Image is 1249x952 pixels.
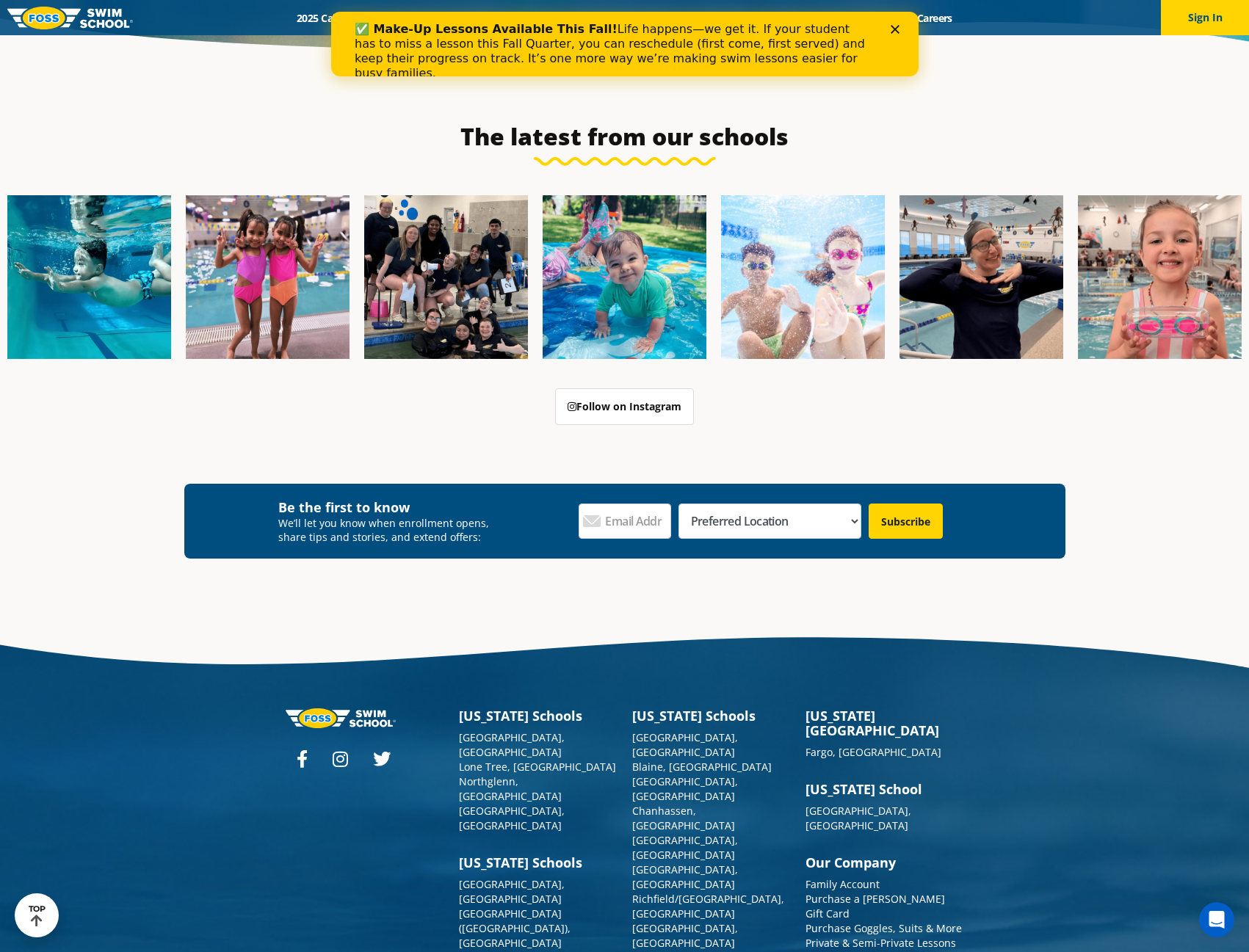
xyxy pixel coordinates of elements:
a: [GEOGRAPHIC_DATA] ([GEOGRAPHIC_DATA]), [GEOGRAPHIC_DATA] [459,906,571,950]
a: [GEOGRAPHIC_DATA], [GEOGRAPHIC_DATA] [632,862,738,891]
a: Private & Semi-Private Lessons [805,936,956,950]
h3: [US_STATE] School [805,782,964,796]
a: Careers [904,11,965,25]
div: Close [560,13,574,22]
a: [GEOGRAPHIC_DATA], [GEOGRAPHIC_DATA] [459,730,565,759]
h3: [US_STATE] Schools [459,708,618,723]
a: Schools [376,11,438,25]
a: [GEOGRAPHIC_DATA], [GEOGRAPHIC_DATA] [632,730,738,759]
a: Family Account [805,877,880,891]
a: [GEOGRAPHIC_DATA], [GEOGRAPHIC_DATA] [632,833,738,862]
a: Fargo, [GEOGRAPHIC_DATA] [805,745,941,759]
img: FCC_FOSS_GeneralShoot_May_FallCampaign_lowres-9556-600x600.jpg [721,195,885,359]
div: TOP [29,904,46,927]
p: We’ll let you know when enrollment opens, share tips and stories, and extend offers: [278,516,499,544]
img: Foss-logo-horizontal-white.svg [286,708,396,728]
iframe: Intercom live chat banner [331,12,919,76]
a: Follow on Instagram [555,388,694,425]
a: Richfield/[GEOGRAPHIC_DATA], [GEOGRAPHIC_DATA] [632,892,784,920]
img: Fa25-Website-Images-9-600x600.jpg [899,195,1063,359]
h3: [US_STATE][GEOGRAPHIC_DATA] [805,708,964,738]
div: Life happens—we get it. If your student has to miss a lesson this Fall Quarter, you can reschedul... [23,10,540,69]
a: About [PERSON_NAME] [566,11,703,25]
a: [GEOGRAPHIC_DATA], [GEOGRAPHIC_DATA] [632,774,738,803]
a: Northglenn, [GEOGRAPHIC_DATA] [459,774,562,803]
input: Email Address [579,504,671,539]
h3: Our Company [805,855,964,870]
a: Blaine, [GEOGRAPHIC_DATA] [632,760,772,774]
a: Swim Path® Program [438,11,566,25]
a: Purchase a [PERSON_NAME] Gift Card [805,892,945,920]
h4: Be the first to know [278,498,499,516]
a: [GEOGRAPHIC_DATA], [GEOGRAPHIC_DATA] [632,921,738,950]
img: Fa25-Website-Images-600x600.png [543,195,706,359]
a: Chanhassen, [GEOGRAPHIC_DATA] [632,804,735,832]
img: Fa25-Website-Images-14-600x600.jpg [1078,195,1242,359]
img: FOSS Swim School Logo [7,7,133,29]
a: Purchase Goggles, Suits & More [805,921,962,935]
iframe: Intercom live chat [1199,902,1234,937]
a: [GEOGRAPHIC_DATA], [GEOGRAPHIC_DATA] [459,804,565,832]
img: Fa25-Website-Images-1-600x600.png [7,195,171,359]
h3: [US_STATE] Schools [459,855,618,870]
a: [GEOGRAPHIC_DATA], [GEOGRAPHIC_DATA] [805,804,911,832]
a: 2025 Calendar [284,11,376,25]
a: Lone Tree, [GEOGRAPHIC_DATA] [459,760,616,774]
a: Swim Like [PERSON_NAME] [703,11,858,25]
input: Subscribe [869,504,943,539]
img: Fa25-Website-Images-8-600x600.jpg [186,195,350,359]
b: ✅ Make-Up Lessons Available This Fall! [23,10,286,24]
img: Fa25-Website-Images-2-600x600.png [364,195,528,359]
a: Blog [858,11,904,25]
a: [GEOGRAPHIC_DATA], [GEOGRAPHIC_DATA] [459,877,565,906]
h3: [US_STATE] Schools [632,708,791,723]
